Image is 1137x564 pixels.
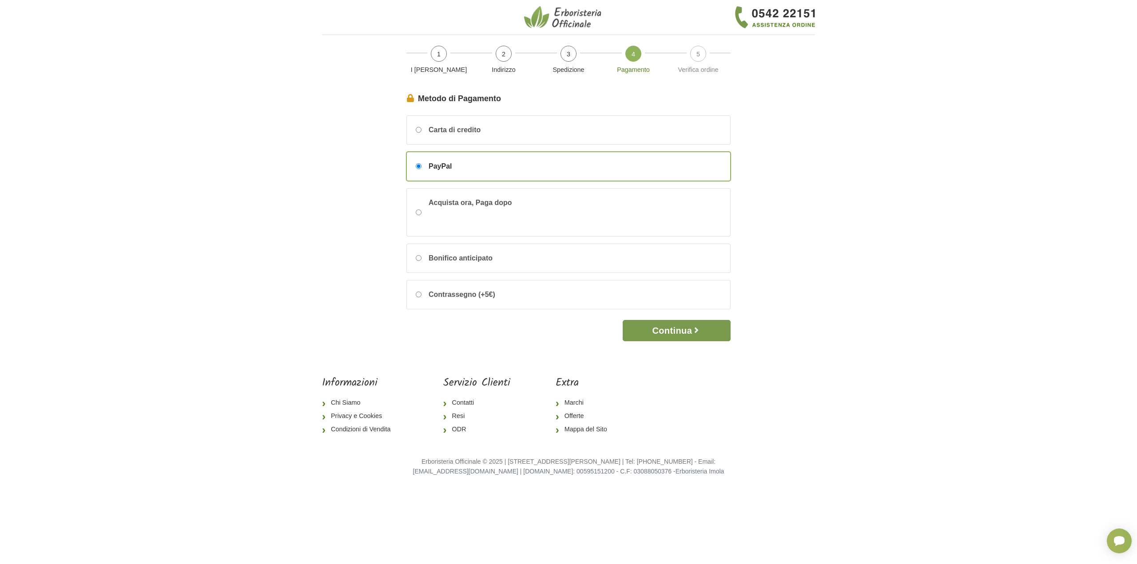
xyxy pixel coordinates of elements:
[604,65,662,75] p: Pagamento
[443,377,510,390] h5: Servizio Clienti
[524,5,604,29] img: Erboristeria Officinale
[443,396,510,410] a: Contatti
[660,377,815,408] iframe: fb:page Facebook Social Plugin
[556,396,614,410] a: Marchi
[416,127,421,133] input: Carta di credito
[623,320,731,341] button: Continua
[676,468,724,475] a: Erboristeria Imola
[322,410,398,423] a: Privacy e Cookies
[556,423,614,436] a: Mappa del Sito
[406,93,731,105] legend: Metodo di Pagamento
[443,410,510,423] a: Resi
[429,289,495,300] span: Contrassegno (+5€)
[556,377,614,390] h5: Extra
[416,255,421,261] input: Bonifico anticipato
[410,65,468,75] p: I [PERSON_NAME]
[413,458,724,475] small: Erboristeria Officinale © 2025 | [STREET_ADDRESS][PERSON_NAME] | Tel: [PHONE_NUMBER] - Email: [EM...
[429,197,562,227] span: Acquista ora, Paga dopo
[540,65,597,75] p: Spedizione
[429,161,452,172] span: PayPal
[416,163,421,169] input: PayPal
[322,423,398,436] a: Condizioni di Vendita
[496,46,512,62] span: 2
[416,209,421,215] input: Acquista ora, Paga dopo
[475,65,533,75] p: Indirizzo
[1107,529,1132,553] iframe: Smartsupp widget button
[429,208,562,224] iframe: PayPal Message 1
[443,423,510,436] a: ODR
[429,253,493,264] span: Bonifico anticipato
[416,292,421,297] input: Contrassegno (+5€)
[561,46,576,62] span: 3
[556,410,614,423] a: Offerte
[322,377,398,390] h5: Informazioni
[429,125,481,135] span: Carta di credito
[625,46,641,62] span: 4
[431,46,447,62] span: 1
[322,396,398,410] a: Chi Siamo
